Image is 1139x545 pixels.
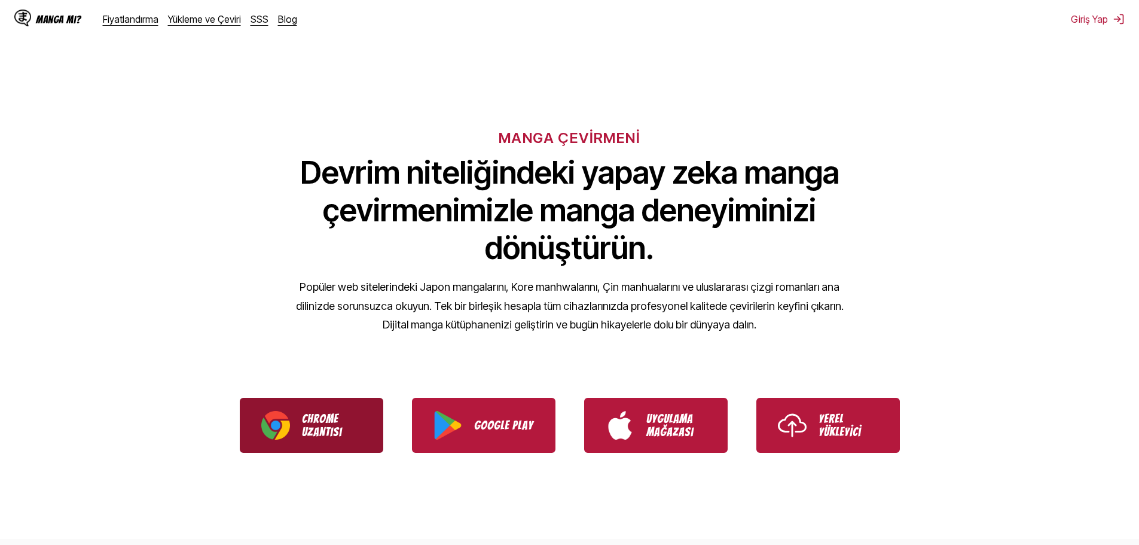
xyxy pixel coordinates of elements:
font: Popüler web sitelerindeki Japon mangalarını, Kore manhwalarını, Çin manhualarını ve uluslararası ... [296,281,844,331]
img: Google Play logosu [433,411,462,440]
font: Uygulama Mağazası [646,412,694,439]
a: Blog [278,13,297,25]
a: SSS [251,13,268,25]
img: Yükleme simgesi [778,411,807,440]
font: MANGA ÇEVİRMENİ [499,129,640,147]
a: Yükleme ve Çeviri [168,13,241,25]
font: Manga mı? [36,14,81,25]
font: Giriş Yap [1071,13,1108,25]
font: Chrome [302,412,338,425]
a: Fiyatlandırma [103,13,158,25]
img: IsManga Logo [14,10,31,26]
a: IsManga'yı App Store'dan indirin [584,398,728,453]
font: Devrim niteliğindeki yapay zeka manga çevirmenimizle manga deneyiminizi dönüştürün. [300,154,839,267]
a: IsManga Yerel Yükleyiciyi Kullanın [756,398,900,453]
font: Google Play [474,419,533,432]
font: Uzantısı [302,425,342,439]
img: Chrome logosu [261,411,290,440]
a: IsManga Chrome Uzantısını İndirin [240,398,383,453]
img: App Store logosu [606,411,634,440]
a: IsManga LogoManga mı? [14,10,103,29]
img: oturumu Kapat [1113,13,1125,25]
font: Yerel Yükleyici [819,412,861,439]
a: IsManga'yı Google Play'den indirin [412,398,555,453]
button: Giriş Yap [1071,13,1125,25]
